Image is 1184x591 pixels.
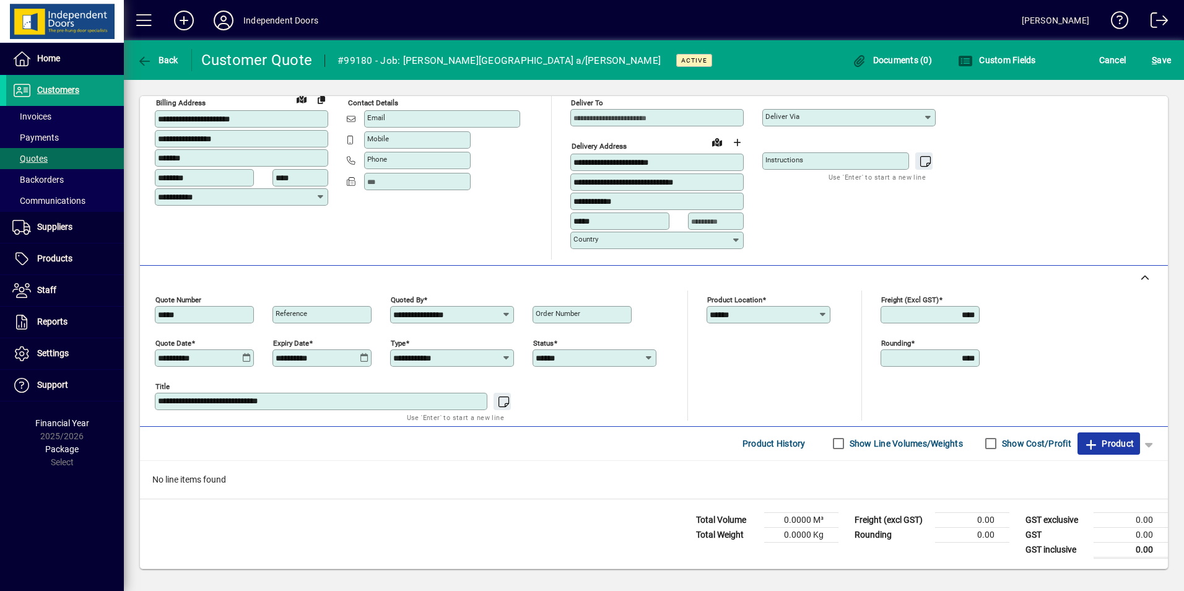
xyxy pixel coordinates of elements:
span: Quotes [12,154,48,164]
a: Products [6,243,124,274]
mat-label: Country [573,235,598,243]
td: GST exclusive [1019,512,1094,527]
div: [PERSON_NAME] [1022,11,1089,30]
td: Total Weight [690,527,764,542]
mat-label: Phone [367,155,387,164]
label: Show Line Volumes/Weights [847,437,963,450]
a: Suppliers [6,212,124,243]
span: Invoices [12,112,51,121]
span: Package [45,444,79,454]
a: Logout [1141,2,1169,43]
mat-hint: Use 'Enter' to start a new line [407,410,504,424]
td: 0.0000 Kg [764,527,838,542]
div: #99180 - Job: [PERSON_NAME][GEOGRAPHIC_DATA] a/[PERSON_NAME] [337,51,661,71]
mat-label: Quote date [155,338,191,347]
span: S [1152,55,1157,65]
mat-label: Title [155,382,170,390]
mat-label: Status [533,338,554,347]
span: Back [137,55,178,65]
td: 0.0000 M³ [764,512,838,527]
span: Communications [12,196,85,206]
app-page-header-button: Back [124,49,192,71]
mat-label: Type [391,338,406,347]
span: Support [37,380,68,390]
button: Cancel [1096,49,1130,71]
span: Product History [742,434,806,453]
span: Documents (0) [851,55,932,65]
mat-label: Quote number [155,295,201,304]
a: Support [6,370,124,401]
div: Customer Quote [201,50,313,70]
span: Products [37,253,72,263]
a: Knowledge Base [1102,2,1129,43]
button: Product [1077,432,1140,455]
span: Financial Year [35,418,89,428]
button: Save [1149,49,1174,71]
td: GST inclusive [1019,542,1094,558]
span: Customers [37,85,79,95]
mat-label: Quoted by [391,295,424,304]
button: Back [134,49,181,71]
a: Staff [6,275,124,306]
a: Reports [6,307,124,338]
button: Profile [204,9,243,32]
span: Suppliers [37,222,72,232]
mat-label: Expiry date [273,338,309,347]
a: View on map [292,89,311,108]
span: Staff [37,285,56,295]
button: Documents (0) [848,49,935,71]
span: Settings [37,348,69,358]
mat-label: Mobile [367,134,389,143]
td: Total Volume [690,512,764,527]
button: Product History [738,432,811,455]
span: ave [1152,50,1171,70]
td: Rounding [848,527,935,542]
td: 0.00 [935,527,1009,542]
button: Choose address [727,133,747,152]
mat-label: Order number [536,309,580,318]
a: View on map [707,132,727,152]
a: Settings [6,338,124,369]
span: Custom Fields [958,55,1036,65]
mat-label: Deliver via [765,112,799,121]
span: Cancel [1099,50,1126,70]
span: Reports [37,317,67,326]
div: Independent Doors [243,11,318,30]
span: Payments [12,133,59,142]
span: Home [37,53,60,63]
mat-label: Freight (excl GST) [881,295,939,304]
td: GST [1019,527,1094,542]
button: Custom Fields [955,49,1039,71]
td: Freight (excl GST) [848,512,935,527]
label: Show Cost/Profit [999,437,1071,450]
a: Invoices [6,106,124,127]
mat-label: Rounding [881,338,911,347]
a: Communications [6,190,124,211]
mat-label: Deliver To [571,98,603,107]
div: No line items found [140,461,1168,499]
span: Active [681,56,707,64]
td: 0.00 [1094,542,1168,558]
mat-label: Reference [276,309,307,318]
a: Quotes [6,148,124,169]
a: Payments [6,127,124,148]
mat-hint: Use 'Enter' to start a new line [829,170,926,184]
td: 0.00 [1094,512,1168,527]
span: Product [1084,434,1134,453]
a: Home [6,43,124,74]
mat-label: Product location [707,295,762,304]
span: Backorders [12,175,64,185]
td: 0.00 [935,512,1009,527]
button: Copy to Delivery address [311,89,331,109]
a: Backorders [6,169,124,190]
mat-label: Email [367,113,385,122]
button: Add [164,9,204,32]
td: 0.00 [1094,527,1168,542]
mat-label: Instructions [765,155,803,164]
